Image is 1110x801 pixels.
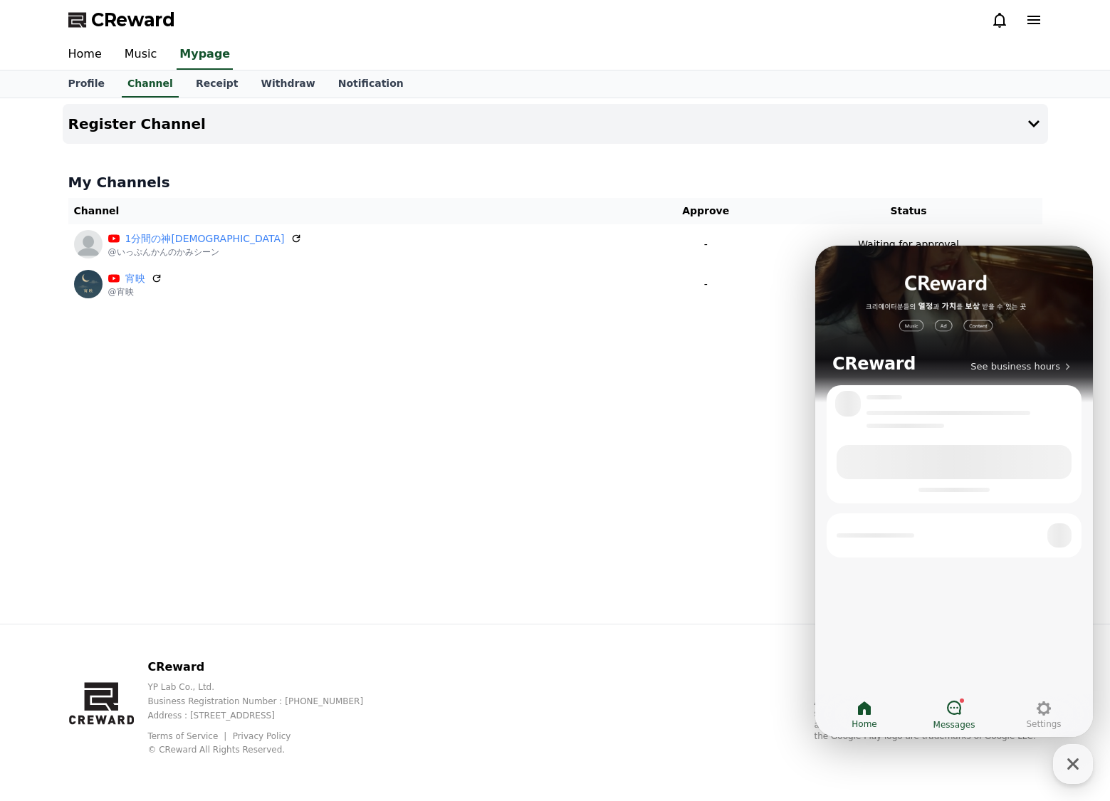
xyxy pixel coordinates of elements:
p: @いっぷんかんのかみシーン [108,246,302,258]
p: CReward [147,659,386,676]
th: Approve [637,198,775,224]
p: YP Lab Co., Ltd. [147,681,386,693]
a: Music [113,40,169,70]
a: Mypage [177,40,233,70]
a: 1分間の神[DEMOGRAPHIC_DATA] [125,231,285,246]
p: © CReward All Rights Reserved. [147,744,386,755]
a: Notification [327,70,415,98]
a: 宵映 [125,271,145,286]
img: 1分間の神シーン [74,230,103,258]
img: 宵映 [74,270,103,298]
a: Channel [122,70,179,98]
h4: Register Channel [68,116,206,132]
p: - [642,237,770,252]
iframe: Channel chat [815,246,1093,737]
p: Waiting for approval [858,237,959,252]
p: Address : [STREET_ADDRESS] [147,710,386,721]
p: @宵映 [108,286,162,298]
a: Home [57,40,113,70]
a: Terms of Service [147,731,229,741]
p: Business Registration Number : [PHONE_NUMBER] [147,696,386,707]
p: App Store, iCloud, iCloud Drive, and iTunes Store are service marks of Apple Inc., registered in ... [815,696,1042,742]
a: Privacy Policy [233,731,291,741]
p: - [642,277,770,292]
th: Status [775,198,1042,224]
h4: My Channels [68,172,1042,192]
th: Channel [68,198,637,224]
span: CReward [91,9,175,31]
a: Withdraw [249,70,326,98]
button: Register Channel [63,104,1048,144]
a: CReward [68,9,175,31]
a: Receipt [184,70,250,98]
a: Profile [57,70,116,98]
